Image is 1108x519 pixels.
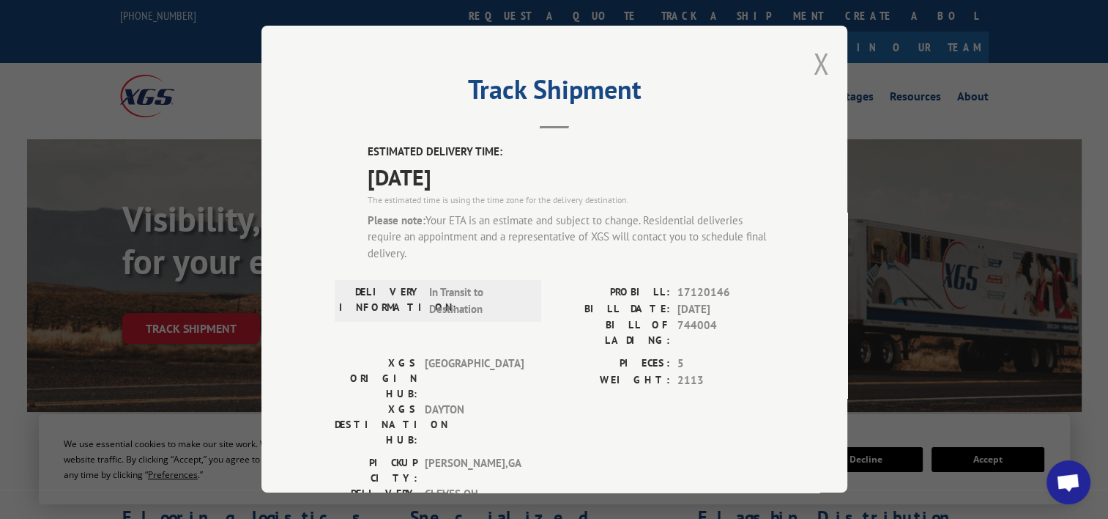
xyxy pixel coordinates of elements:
span: [PERSON_NAME] , GA [425,455,524,486]
button: Close modal [813,44,829,83]
span: 2113 [677,372,774,389]
span: [GEOGRAPHIC_DATA] [425,356,524,402]
label: ESTIMATED DELIVERY TIME: [368,144,774,161]
label: PIECES: [554,356,670,372]
span: In Transit to Destination [429,284,528,317]
span: 744004 [677,317,774,348]
span: CLEVES , OH [425,486,524,517]
span: [DATE] [677,301,774,318]
label: XGS DESTINATION HUB: [335,402,417,448]
span: DAYTON [425,402,524,448]
label: BILL DATE: [554,301,670,318]
label: DELIVERY INFORMATION: [339,284,422,317]
label: DELIVERY CITY: [335,486,417,517]
div: Your ETA is an estimate and subject to change. Residential deliveries require an appointment and ... [368,213,774,262]
label: WEIGHT: [554,372,670,389]
label: PICKUP CITY: [335,455,417,486]
strong: Please note: [368,213,425,227]
span: 5 [677,356,774,372]
div: The estimated time is using the time zone for the delivery destination. [368,194,774,207]
label: PROBILL: [554,284,670,301]
div: Open chat [1046,460,1090,504]
label: BILL OF LADING: [554,317,670,348]
span: 17120146 [677,284,774,301]
h2: Track Shipment [335,79,774,107]
label: XGS ORIGIN HUB: [335,356,417,402]
span: [DATE] [368,161,774,194]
